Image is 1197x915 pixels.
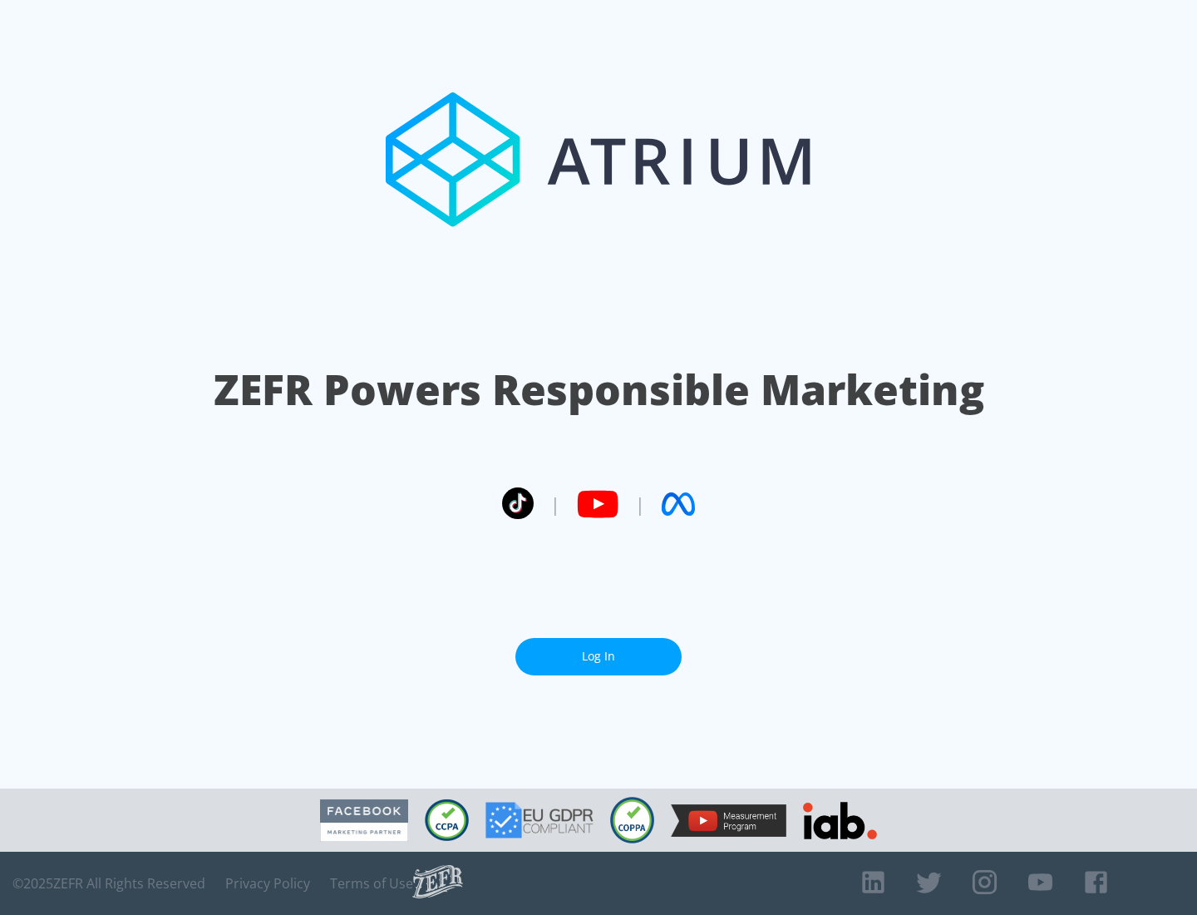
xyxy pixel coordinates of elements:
img: YouTube Measurement Program [671,804,786,837]
a: Terms of Use [330,875,413,892]
img: CCPA Compliant [425,799,469,841]
a: Privacy Policy [225,875,310,892]
span: | [550,492,560,517]
h1: ZEFR Powers Responsible Marketing [214,361,984,418]
img: COPPA Compliant [610,797,654,843]
span: © 2025 ZEFR All Rights Reserved [12,875,205,892]
img: IAB [803,802,877,839]
a: Log In [515,638,682,675]
img: Facebook Marketing Partner [320,799,408,842]
span: | [635,492,645,517]
img: GDPR Compliant [485,802,594,838]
